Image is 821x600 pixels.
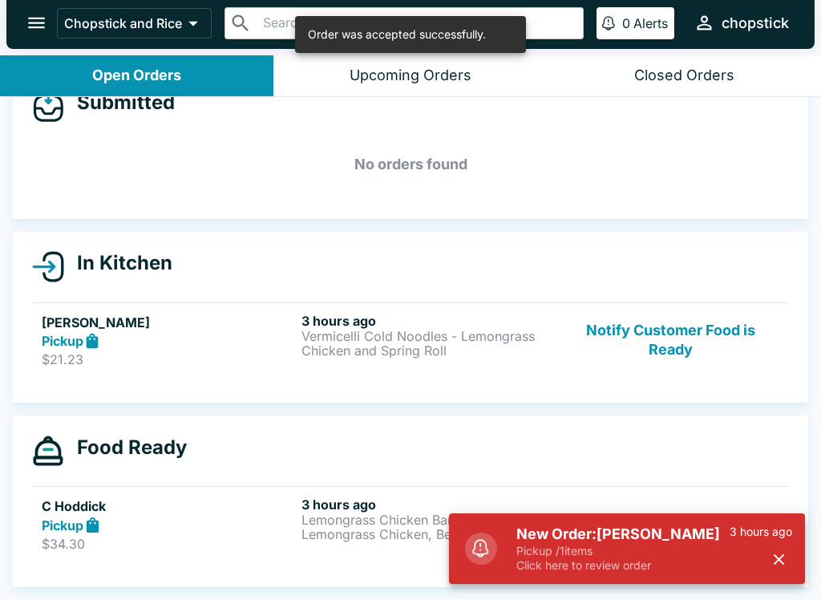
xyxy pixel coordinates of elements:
h5: [PERSON_NAME] [42,313,295,332]
div: chopstick [722,14,789,33]
p: Vermicelli Cold Noodles - Lemongrass Chicken and Spring Roll [301,329,555,358]
strong: Pickup [42,517,83,533]
h4: Submitted [64,91,175,115]
button: Complete Order [655,497,779,552]
h4: In Kitchen [64,251,172,275]
div: Closed Orders [634,67,734,85]
button: Chopstick and Rice [57,8,212,39]
strong: Pickup [42,333,83,349]
h5: C Hoddick [42,497,295,516]
p: Alerts [633,15,668,31]
h6: 3 hours ago [301,497,555,513]
button: Notify Customer Food is Ready [562,313,779,368]
h4: Food Ready [64,436,187,460]
p: Pickup / 1 items [516,544,730,558]
div: Upcoming Orders [350,67,471,85]
p: 0 [622,15,630,31]
div: Open Orders [92,67,181,85]
p: 3 hours ago [730,525,792,539]
button: chopstick [687,6,795,40]
input: Search orders by name or phone number [258,12,576,34]
p: $34.30 [42,536,295,552]
h5: No orders found [32,136,789,193]
p: Lemongrass Chicken, Beef, or Pork [301,527,555,541]
h6: 3 hours ago [301,313,555,329]
div: Order was accepted successfully. [308,21,486,48]
p: Lemongrass Chicken Banh Mi [301,513,555,527]
p: Chopstick and Rice [64,15,182,31]
a: [PERSON_NAME]Pickup$21.233 hours agoVermicelli Cold Noodles - Lemongrass Chicken and Spring RollN... [32,302,789,378]
a: C HoddickPickup$34.303 hours agoLemongrass Chicken Banh MiLemongrass Chicken, Beef, or PorkComple... [32,486,789,561]
h5: New Order: [PERSON_NAME] [516,525,730,544]
p: Click here to review order [516,558,730,573]
p: $21.23 [42,351,295,367]
button: open drawer [16,2,57,43]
